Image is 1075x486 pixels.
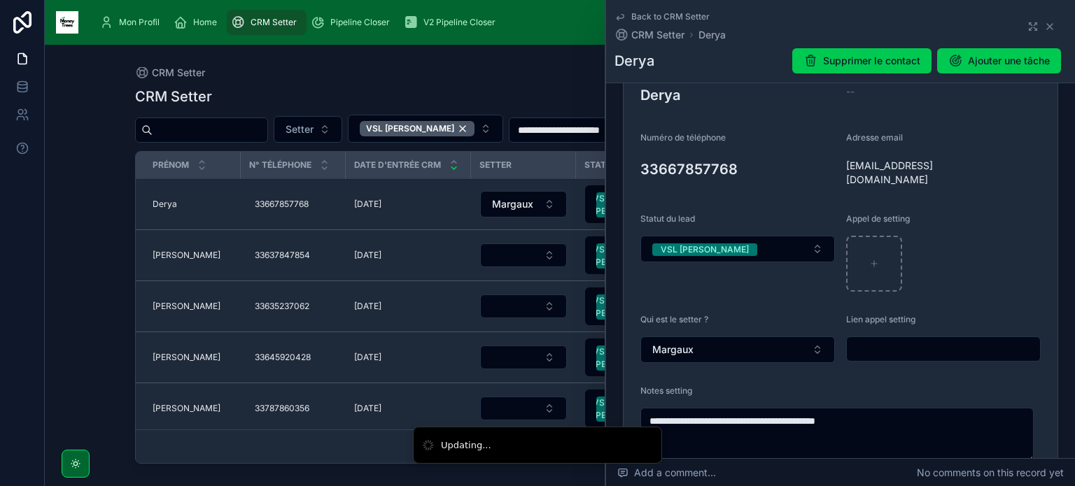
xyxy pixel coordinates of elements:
span: N° Téléphone [249,159,311,171]
h3: Derya [640,85,835,106]
a: CRM Setter [614,28,684,42]
div: VSL [PERSON_NAME] [661,243,749,256]
span: Derya [698,28,726,42]
img: App logo [56,11,78,34]
span: Add a comment... [617,466,716,480]
button: Select Button [585,185,687,223]
a: [PERSON_NAME] [153,301,232,312]
button: Select Button [640,336,835,363]
button: Unselect VSL_WILLIAM [360,121,475,136]
span: [PERSON_NAME] [153,301,220,312]
span: [PERSON_NAME] [153,403,220,414]
span: Numéro de téléphone [640,132,726,143]
a: 33667857768 [249,193,337,215]
span: [DATE] [354,199,381,210]
a: Select Button [584,236,688,275]
h3: 33667857768 [640,159,835,180]
a: Home [169,10,227,35]
span: CRM Setter [251,17,297,28]
button: Select Button [480,345,567,369]
span: Lien appel setting [846,314,915,324]
button: Select Button [585,287,687,325]
span: Statut du lead [640,213,695,224]
a: Select Button [584,287,688,326]
span: Prénom [153,159,189,171]
button: Select Button [480,294,567,318]
span: Supprimer le contact [823,54,920,68]
a: Select Button [479,396,568,421]
button: Select Button [480,243,567,267]
span: Mon Profil [119,17,160,28]
div: scrollable content [90,7,1019,38]
a: [DATE] [354,403,463,414]
span: Pipeline Closer [330,17,390,28]
button: Select Button [585,338,687,376]
span: 33645920428 [255,352,311,363]
a: CRM Setter [227,10,307,35]
span: Qui est le setter ? [640,314,708,324]
span: Margaux [492,197,533,211]
button: Select Button [348,115,503,143]
span: CRM Setter [631,28,684,42]
a: [DATE] [354,250,463,261]
span: Ajouter une tâche [968,54,1050,68]
span: Adresse email [846,132,903,143]
button: Supprimer le contact [792,48,932,73]
span: 33787860356 [255,403,309,414]
h1: CRM Setter [135,87,212,106]
button: Select Button [480,191,567,217]
a: Derya [153,199,232,210]
span: 33637847854 [255,250,310,261]
a: 33637847854 [249,244,337,266]
a: 33645920428 [249,346,337,369]
span: [DATE] [354,352,381,363]
span: CRM Setter [152,66,205,80]
a: Select Button [479,345,568,370]
a: Select Button [479,294,568,319]
span: Notes setting [640,385,692,396]
button: Select Button [585,236,687,274]
span: Appel de setting [846,213,910,224]
button: Select Button [585,389,687,427]
a: Back to CRM Setter [614,11,710,22]
button: Ajouter une tâche [937,48,1061,73]
span: Setter [286,122,314,136]
span: Back to CRM Setter [631,11,710,22]
a: [PERSON_NAME] [153,352,232,363]
span: 33635237062 [255,301,309,312]
button: Select Button [274,116,342,143]
a: Select Button [479,243,568,268]
a: Mon Profil [95,10,169,35]
span: [PERSON_NAME] [153,250,220,261]
a: [DATE] [354,352,463,363]
span: Statut du lead [584,159,657,171]
a: Select Button [584,389,688,428]
span: Setter [479,159,512,171]
div: Updating... [441,438,491,452]
span: Date d'entrée CRM [354,159,441,171]
a: CRM Setter [135,66,205,80]
span: [DATE] [354,301,381,312]
a: [DATE] [354,301,463,312]
span: [DATE] [354,250,381,261]
div: VSL [PERSON_NAME] [360,121,475,136]
span: [PERSON_NAME] [153,352,220,363]
a: Select Button [584,338,688,377]
button: Select Button [480,396,567,420]
span: V2 Pipeline Closer [423,17,496,28]
span: 33667857768 [255,199,309,210]
span: -- [846,85,855,99]
span: Derya [153,199,177,210]
a: V2 Pipeline Closer [400,10,505,35]
a: [DATE] [354,199,463,210]
a: 33787860356 [249,397,337,420]
h1: Derya [614,51,654,71]
span: Home [193,17,217,28]
a: Select Button [479,190,568,218]
a: Select Button [584,185,688,224]
span: [DATE] [354,403,381,414]
span: Margaux [652,343,694,357]
a: Pipeline Closer [307,10,400,35]
a: [PERSON_NAME] [153,250,232,261]
span: [EMAIL_ADDRESS][DOMAIN_NAME] [846,159,972,187]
